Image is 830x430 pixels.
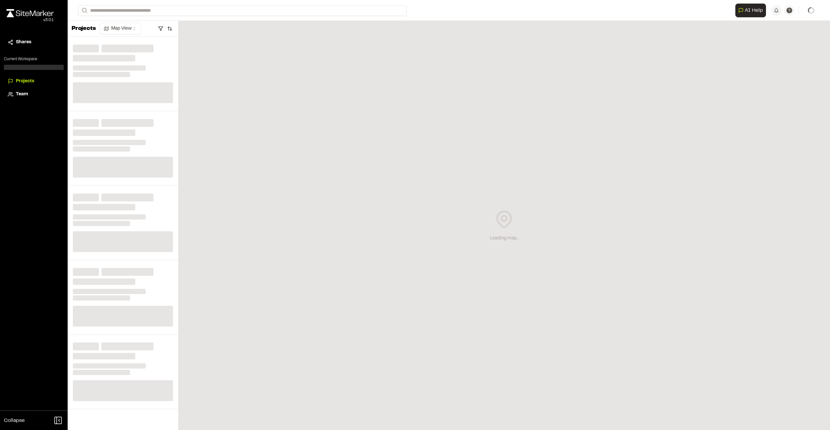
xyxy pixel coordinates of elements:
span: Collapse [4,417,25,424]
div: Oh geez...please don't... [7,17,54,23]
button: Open AI Assistant [735,4,766,17]
div: Loading map... [490,235,518,242]
p: Current Workspace [4,56,64,62]
span: AI Help [745,7,763,14]
p: Projects [72,24,96,33]
span: Team [16,91,28,98]
div: Open AI Assistant [735,4,769,17]
button: Search [78,5,90,16]
img: rebrand.png [7,9,54,17]
a: Shares [8,39,60,46]
a: Projects [8,78,60,85]
a: Team [8,91,60,98]
span: Projects [16,78,34,85]
span: Shares [16,39,31,46]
